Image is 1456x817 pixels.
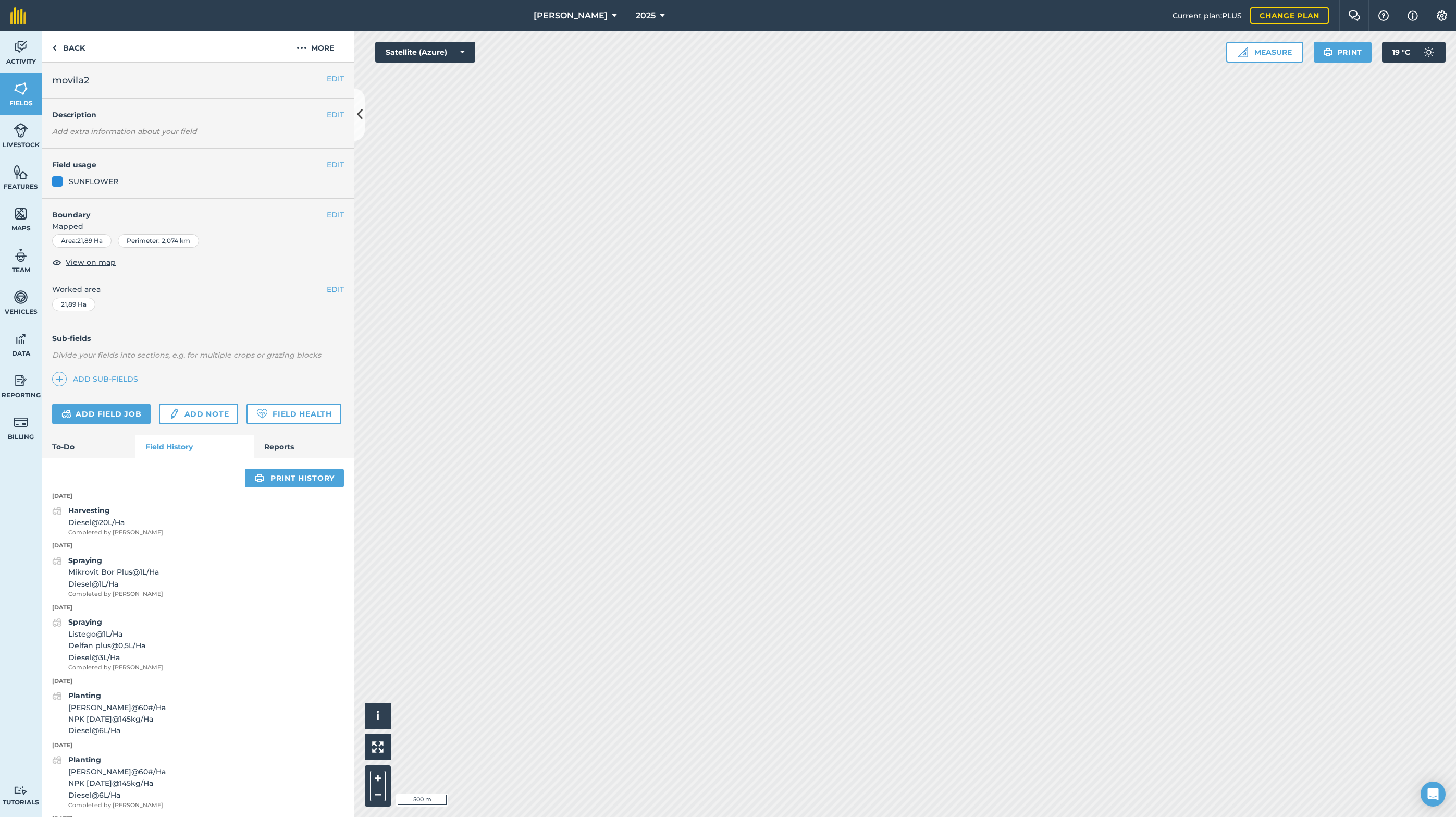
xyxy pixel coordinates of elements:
button: i [365,703,391,729]
span: Diesel @ 1 L / Ha [68,578,163,590]
button: EDIT [327,73,344,84]
img: svg+xml;base64,PD94bWwgdmVyc2lvbj0iMS4wIiBlbmNvZGluZz0idXRmLTgiPz4KPCEtLSBHZW5lcmF0b3I6IEFkb2JlIE... [168,408,180,420]
span: Diesel @ 3 L / Ha [68,652,163,663]
img: svg+xml;base64,PHN2ZyB4bWxucz0iaHR0cDovL3d3dy53My5vcmcvMjAwMC9zdmciIHdpZHRoPSI5IiBoZWlnaHQ9IjI0Ii... [52,42,57,54]
h4: Field usage [52,159,327,170]
a: Field History [135,435,253,458]
button: 19 °C [1382,42,1446,63]
span: NPK [DATE] @ 145 kg / Ha [68,777,166,789]
img: svg+xml;base64,PHN2ZyB4bWxucz0iaHR0cDovL3d3dy53My5vcmcvMjAwMC9zdmciIHdpZHRoPSIxOSIgaGVpZ2h0PSIyNC... [254,472,264,484]
span: [PERSON_NAME] @ 60 # / Ha [68,702,166,713]
img: Ruler icon [1238,47,1248,57]
button: + [370,771,386,786]
img: fieldmargin Logo [10,7,26,24]
span: Completed by [PERSON_NAME] [68,590,163,599]
img: svg+xml;base64,PHN2ZyB4bWxucz0iaHR0cDovL3d3dy53My5vcmcvMjAwMC9zdmciIHdpZHRoPSIxOSIgaGVpZ2h0PSIyNC... [1323,46,1333,58]
div: SUNFLOWER [69,176,118,187]
p: [DATE] [42,677,354,686]
span: Completed by [PERSON_NAME] [68,528,163,538]
img: svg+xml;base64,PD94bWwgdmVyc2lvbj0iMS4wIiBlbmNvZGluZz0idXRmLTgiPz4KPCEtLSBHZW5lcmF0b3I6IEFkb2JlIE... [52,555,62,567]
img: svg+xml;base64,PD94bWwgdmVyc2lvbj0iMS4wIiBlbmNvZGluZz0idXRmLTgiPz4KPCEtLSBHZW5lcmF0b3I6IEFkb2JlIE... [1418,42,1439,63]
img: svg+xml;base64,PHN2ZyB4bWxucz0iaHR0cDovL3d3dy53My5vcmcvMjAwMC9zdmciIHdpZHRoPSI1NiIgaGVpZ2h0PSI2MC... [14,206,28,222]
span: Listego @ 1 L / Ha [68,628,163,640]
p: [DATE] [42,603,354,613]
span: [PERSON_NAME] @ 60 # / Ha [68,766,166,777]
p: [DATE] [42,492,354,501]
img: svg+xml;base64,PHN2ZyB4bWxucz0iaHR0cDovL3d3dy53My5vcmcvMjAwMC9zdmciIHdpZHRoPSIyMCIgaGVpZ2h0PSIyNC... [297,42,307,54]
h4: Sub-fields [42,333,354,344]
img: svg+xml;base64,PD94bWwgdmVyc2lvbj0iMS4wIiBlbmNvZGluZz0idXRmLTgiPz4KPCEtLSBHZW5lcmF0b3I6IEFkb2JlIE... [14,786,28,796]
a: SprayingListego@1L/HaDelfan plus@0,5L/HaDiesel@3L/HaCompleted by [PERSON_NAME] [52,616,163,672]
p: [DATE] [42,541,354,551]
img: svg+xml;base64,PD94bWwgdmVyc2lvbj0iMS4wIiBlbmNvZGluZz0idXRmLTgiPz4KPCEtLSBHZW5lcmF0b3I6IEFkb2JlIE... [52,616,62,629]
img: svg+xml;base64,PD94bWwgdmVyc2lvbj0iMS4wIiBlbmNvZGluZz0idXRmLTgiPz4KPCEtLSBHZW5lcmF0b3I6IEFkb2JlIE... [14,123,28,138]
img: svg+xml;base64,PHN2ZyB4bWxucz0iaHR0cDovL3d3dy53My5vcmcvMjAwMC9zdmciIHdpZHRoPSI1NiIgaGVpZ2h0PSI2MC... [14,81,28,96]
button: EDIT [327,284,344,295]
a: Add field job [52,404,151,424]
strong: Harvesting [68,506,110,515]
span: Completed by [PERSON_NAME] [68,801,166,810]
span: Completed by [PERSON_NAME] [68,663,163,673]
span: Current plan : PLUS [1173,10,1242,21]
span: 19 ° C [1392,42,1410,63]
img: svg+xml;base64,PHN2ZyB4bWxucz0iaHR0cDovL3d3dy53My5vcmcvMjAwMC9zdmciIHdpZHRoPSI1NiIgaGVpZ2h0PSI2MC... [14,164,28,180]
img: svg+xml;base64,PD94bWwgdmVyc2lvbj0iMS4wIiBlbmNvZGluZz0idXRmLTgiPz4KPCEtLSBHZW5lcmF0b3I6IEFkb2JlIE... [52,690,62,702]
strong: Planting [68,691,101,700]
span: NPK [DATE] @ 145 kg / Ha [68,713,166,725]
button: – [370,786,386,801]
img: svg+xml;base64,PD94bWwgdmVyc2lvbj0iMS4wIiBlbmNvZGluZz0idXRmLTgiPz4KPCEtLSBHZW5lcmF0b3I6IEFkb2JlIE... [14,373,28,388]
div: Perimeter : 2,074 km [118,234,199,248]
img: svg+xml;base64,PHN2ZyB4bWxucz0iaHR0cDovL3d3dy53My5vcmcvMjAwMC9zdmciIHdpZHRoPSIxNCIgaGVpZ2h0PSIyNC... [56,373,63,385]
div: Area : 21,89 Ha [52,234,112,248]
span: Delfan plus @ 0,5 L / Ha [68,640,163,651]
strong: Spraying [68,617,102,627]
img: svg+xml;base64,PD94bWwgdmVyc2lvbj0iMS4wIiBlbmNvZGluZz0idXRmLTgiPz4KPCEtLSBHZW5lcmF0b3I6IEFkb2JlIE... [14,248,28,263]
p: [DATE] [42,741,354,750]
a: Reports [254,435,354,458]
strong: Planting [68,755,101,764]
span: Worked area [52,284,344,295]
strong: Spraying [68,556,102,565]
em: Add extra information about your field [52,127,197,136]
span: [PERSON_NAME] [534,9,608,22]
a: Back [42,31,95,62]
img: svg+xml;base64,PHN2ZyB4bWxucz0iaHR0cDovL3d3dy53My5vcmcvMjAwMC9zdmciIHdpZHRoPSIxOCIgaGVpZ2h0PSIyNC... [52,256,61,269]
a: Print history [245,469,344,487]
img: Four arrows, one pointing top left, one top right, one bottom right and the last bottom left [372,741,384,753]
span: Mapped [42,221,354,232]
button: Print [1314,42,1372,63]
button: View on map [52,256,116,269]
button: Satellite (Azure) [375,42,475,63]
h4: Description [52,109,344,120]
img: svg+xml;base64,PD94bWwgdmVyc2lvbj0iMS4wIiBlbmNvZGluZz0idXRmLTgiPz4KPCEtLSBHZW5lcmF0b3I6IEFkb2JlIE... [14,289,28,305]
img: svg+xml;base64,PD94bWwgdmVyc2lvbj0iMS4wIiBlbmNvZGluZz0idXRmLTgiPz4KPCEtLSBHZW5lcmF0b3I6IEFkb2JlIE... [61,408,71,420]
a: SprayingMikrovit Bor Plus@1L/HaDiesel@1L/HaCompleted by [PERSON_NAME] [52,555,163,599]
a: Planting[PERSON_NAME]@60#/HaNPK [DATE]@145kg/HaDiesel@6L/Ha [52,690,166,737]
div: 21,89 Ha [52,298,95,311]
img: A cog icon [1436,10,1448,21]
a: Field Health [246,404,341,424]
img: svg+xml;base64,PD94bWwgdmVyc2lvbj0iMS4wIiBlbmNvZGluZz0idXRmLTgiPz4KPCEtLSBHZW5lcmF0b3I6IEFkb2JlIE... [52,505,62,517]
span: View on map [66,257,116,268]
a: HarvestingDiesel@20L/HaCompleted by [PERSON_NAME] [52,505,163,537]
button: EDIT [327,159,344,170]
button: Measure [1226,42,1303,63]
img: svg+xml;base64,PD94bWwgdmVyc2lvbj0iMS4wIiBlbmNvZGluZz0idXRmLTgiPz4KPCEtLSBHZW5lcmF0b3I6IEFkb2JlIE... [14,39,28,55]
a: To-Do [42,435,135,458]
img: svg+xml;base64,PD94bWwgdmVyc2lvbj0iMS4wIiBlbmNvZGluZz0idXRmLTgiPz4KPCEtLSBHZW5lcmF0b3I6IEFkb2JlIE... [14,331,28,347]
img: A question mark icon [1377,10,1390,21]
a: Planting[PERSON_NAME]@60#/HaNPK [DATE]@145kg/HaDiesel@6L/HaCompleted by [PERSON_NAME] [52,754,166,810]
div: Open Intercom Messenger [1421,782,1446,807]
span: i [376,709,379,722]
span: Diesel @ 20 L / Ha [68,517,163,528]
img: svg+xml;base64,PD94bWwgdmVyc2lvbj0iMS4wIiBlbmNvZGluZz0idXRmLTgiPz4KPCEtLSBHZW5lcmF0b3I6IEFkb2JlIE... [14,414,28,430]
button: EDIT [327,209,344,221]
h4: Boundary [42,199,327,221]
a: Add note [159,404,238,424]
img: svg+xml;base64,PD94bWwgdmVyc2lvbj0iMS4wIiBlbmNvZGluZz0idXRmLTgiPz4KPCEtLSBHZW5lcmF0b3I6IEFkb2JlIE... [52,754,62,766]
button: EDIT [327,109,344,120]
span: Mikrovit Bor Plus @ 1 L / Ha [68,566,163,578]
img: svg+xml;base64,PHN2ZyB4bWxucz0iaHR0cDovL3d3dy53My5vcmcvMjAwMC9zdmciIHdpZHRoPSIxNyIgaGVpZ2h0PSIxNy... [1408,9,1418,22]
em: Divide your fields into sections, e.g. for multiple crops or grazing blocks [52,350,321,360]
a: Add sub-fields [52,372,142,386]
